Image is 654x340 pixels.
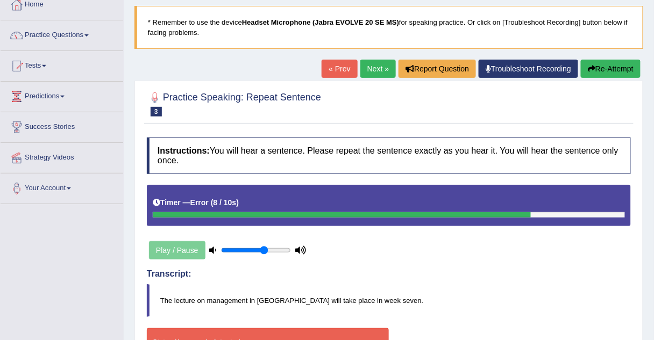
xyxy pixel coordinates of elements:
h2: Practice Speaking: Repeat Sentence [147,90,321,117]
b: Instructions: [158,146,210,155]
a: Troubleshoot Recording [479,60,578,78]
b: ) [236,198,239,207]
h4: You will hear a sentence. Please repeat the sentence exactly as you hear it. You will hear the se... [147,138,631,173]
a: Practice Questions [1,20,123,47]
a: Strategy Videos [1,143,123,170]
h4: Transcript: [147,269,631,279]
h5: Timer — [153,199,239,207]
a: Predictions [1,82,123,108]
b: ( [211,198,214,207]
a: Your Account [1,173,123,200]
b: Error [190,198,209,207]
b: 8 / 10s [214,198,237,207]
b: Headset Microphone (Jabra EVOLVE 20 SE MS) [242,18,399,26]
a: Tests [1,51,123,78]
button: Report Question [399,60,476,78]
a: Success Stories [1,112,123,139]
blockquote: * Remember to use the device for speaking practice. Or click on [Troubleshoot Recording] button b... [134,6,643,49]
button: Re-Attempt [581,60,641,78]
a: Next » [360,60,396,78]
blockquote: The lecture on management in [GEOGRAPHIC_DATA] will take place in week seven. [147,284,631,317]
span: 3 [151,107,162,117]
a: « Prev [322,60,357,78]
